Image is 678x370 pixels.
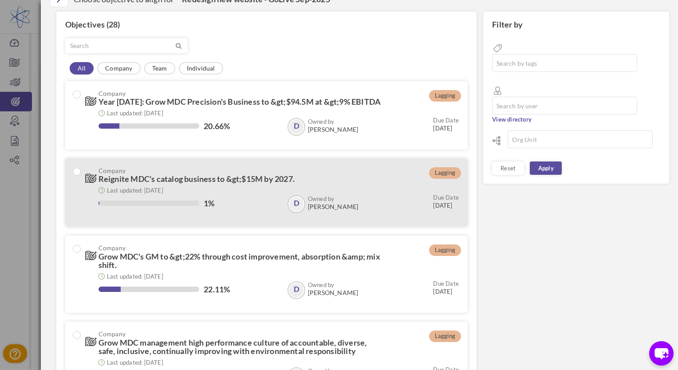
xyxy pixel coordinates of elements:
[308,118,335,125] b: Owned by
[107,187,163,194] small: Last updated: [DATE]
[99,167,383,174] span: Company
[179,62,223,75] a: Individual
[433,279,459,295] small: [DATE]
[433,194,459,201] small: Due Date
[107,110,163,117] small: Last updated: [DATE]
[99,244,383,251] span: Company
[99,338,367,356] span: Grow MDC management high performance culture of accountable, diverse, safe, inclusive, continuall...
[288,196,304,212] a: D
[288,119,304,135] a: D
[308,195,335,202] b: Owned by
[492,85,504,97] i: Search by employee
[99,331,383,337] span: Company
[99,97,381,106] span: Year [DATE]: Grow MDC Precision's Business to &gt;$94.5M at &gt;9% EBITDA
[492,43,504,54] i: tags
[649,341,674,366] button: chat-button
[288,282,304,298] a: D
[433,280,459,287] small: Due Date
[492,115,532,124] a: View directory
[492,161,524,175] a: Reset
[429,331,461,342] span: Lagging
[107,359,163,366] small: Last updated: [DATE]
[308,203,359,210] span: [PERSON_NAME]
[433,116,459,132] small: [DATE]
[429,90,461,102] span: Lagging
[70,62,94,75] a: All
[66,39,174,53] input: Search
[429,167,461,179] span: Lagging
[204,285,230,294] label: 22.11%
[97,62,140,75] a: Company
[530,161,562,175] a: Apply
[204,199,214,208] label: 1%
[492,136,501,145] i: Organization Unit
[308,126,359,133] span: [PERSON_NAME]
[107,273,163,280] small: Last updated: [DATE]
[99,90,383,97] span: Company
[99,174,295,184] span: Reignite MDC's catalog business to &gt;$15M by 2027.
[308,281,335,288] b: Owned by
[433,117,459,124] small: Due Date
[65,20,468,29] h4: Objectives (28)
[429,244,461,256] span: Lagging
[99,252,380,270] span: Grow MDC's GM to &gt;22% through cost improvement, absorption &amp; mix shift.
[144,62,175,75] a: Team
[433,193,459,209] small: [DATE]
[204,122,230,130] label: 20.66%
[308,289,359,296] span: [PERSON_NAME]
[492,20,669,29] h4: Filter by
